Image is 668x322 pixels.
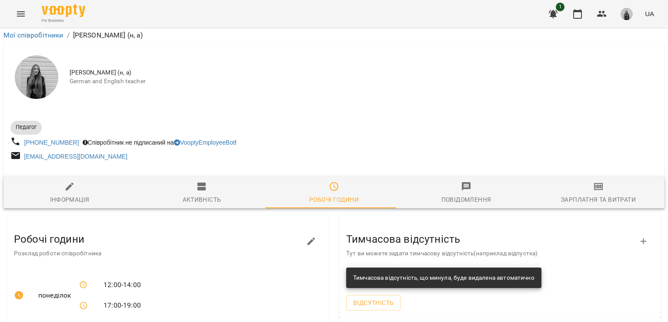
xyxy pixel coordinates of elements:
[70,68,658,77] span: [PERSON_NAME] (н, а)
[641,6,658,22] button: UA
[14,249,308,258] p: Розклад роботи співробітника
[81,136,238,149] div: Співробітник не підписаний на !
[645,9,654,18] span: UA
[15,55,58,99] img: Чоповська Сніжана (н, а)
[104,300,141,311] span: 17:00 - 19:00
[14,234,308,245] h3: Робочі години
[70,77,658,86] span: German and English teacher
[50,194,90,205] div: Інформація
[73,30,143,41] p: [PERSON_NAME] (н, а)
[67,30,70,41] li: /
[3,30,665,41] nav: breadcrumb
[104,280,141,290] span: 12:00 - 14:00
[38,290,65,301] span: понеділок
[346,295,401,311] button: Відсутність
[24,153,127,160] a: [EMAIL_ADDRESS][DOMAIN_NAME]
[621,8,633,20] img: 465148d13846e22f7566a09ee851606a.jpeg
[24,139,79,146] a: [PHONE_NUMBER]
[561,194,636,205] div: Зарплатня та Витрати
[174,139,235,146] a: VooptyEmployeeBot
[353,298,394,308] span: Відсутність
[556,3,564,11] span: 1
[10,123,42,131] span: Педагог
[441,194,491,205] div: Повідомлення
[10,3,31,24] button: Menu
[346,249,640,258] p: Тут ви можете задати тимчасову відсутність(наприклад відпустка)
[309,194,359,205] div: Робочі години
[42,18,85,24] span: For Business
[3,31,63,39] a: Мої співробітники
[183,194,221,205] div: Активність
[346,234,640,245] h3: Тимчасова відсутність
[42,4,85,17] img: Voopty Logo
[353,270,534,286] div: Тимчасова відсутність, що минула, буде видалена автоматично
